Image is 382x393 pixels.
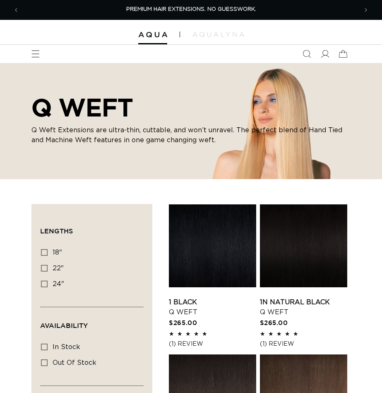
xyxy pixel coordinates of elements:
h2: Q WEFT [31,93,346,122]
summary: Availability (0 selected) [40,307,144,337]
summary: Menu [26,45,45,63]
button: Previous announcement [7,1,25,19]
span: Availability [40,322,88,329]
span: 24" [53,281,64,287]
summary: Lengths (0 selected) [40,213,144,243]
img: Aqua Hair Extensions [138,32,167,38]
a: 1N Natural Black Q Weft [260,297,347,317]
summary: Search [298,45,316,63]
span: 22" [53,265,64,272]
button: Next announcement [357,1,375,19]
span: Out of stock [53,359,96,366]
a: 1 Black Q Weft [169,297,256,317]
span: In stock [53,344,80,350]
img: aqualyna.com [192,32,244,37]
span: PREMIUM HAIR EXTENSIONS. NO GUESSWORK. [126,7,256,12]
p: Q Weft Extensions are ultra-thin, cuttable, and won’t unravel. The perfect blend of Hand Tied and... [31,125,346,145]
span: Lengths [40,227,73,235]
span: 18" [53,249,62,256]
